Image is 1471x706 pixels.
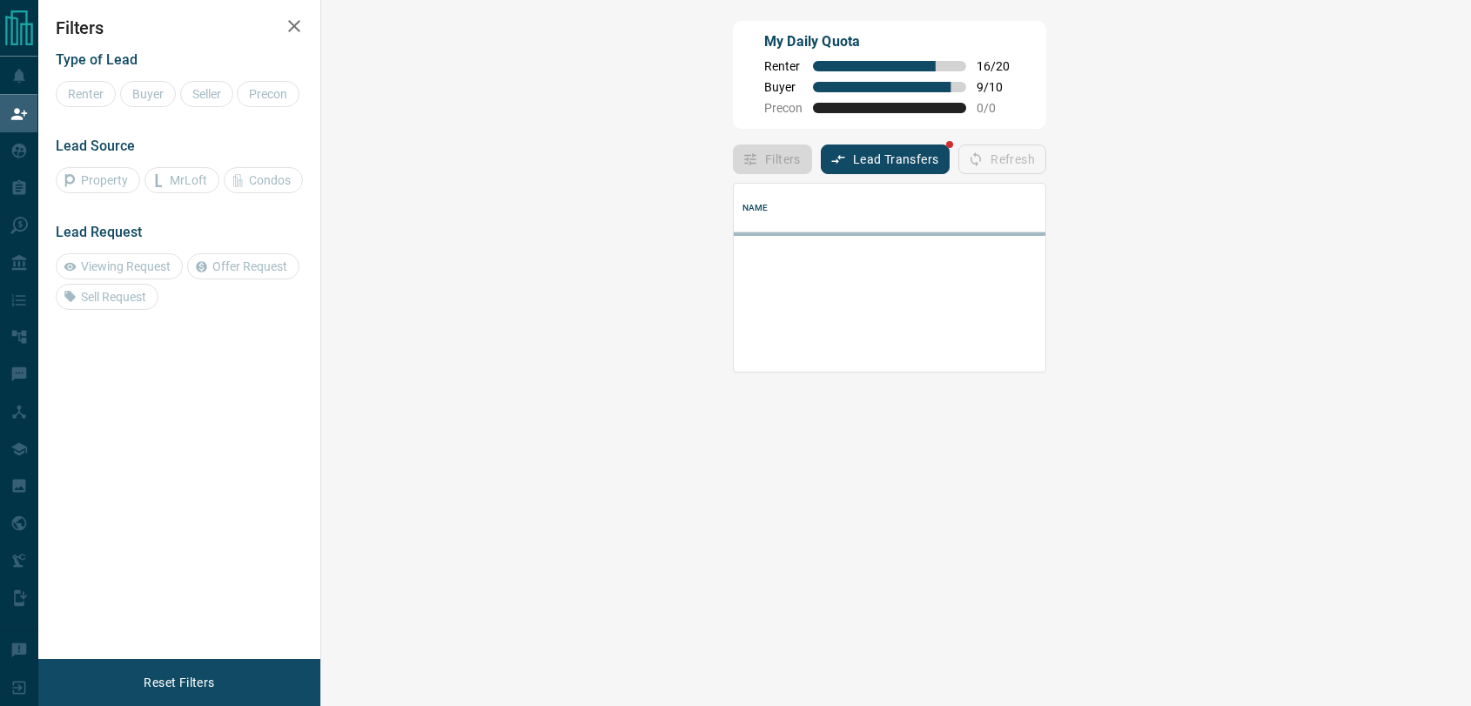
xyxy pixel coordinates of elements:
span: 0 / 0 [977,101,1015,115]
h2: Filters [56,17,303,38]
span: Buyer [764,80,803,94]
span: 16 / 20 [977,59,1015,73]
div: Name [742,184,769,232]
span: Precon [764,101,803,115]
span: Lead Request [56,224,142,240]
span: 9 / 10 [977,80,1015,94]
span: Renter [764,59,803,73]
span: Lead Source [56,138,135,154]
button: Reset Filters [132,668,225,697]
div: Name [734,184,1163,232]
button: Lead Transfers [821,145,950,174]
p: My Daily Quota [764,31,1015,52]
span: Type of Lead [56,51,138,68]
